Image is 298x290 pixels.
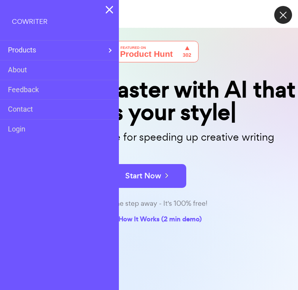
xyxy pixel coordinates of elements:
h6: COWRITER [12,18,48,25]
button: Start Now [107,164,186,188]
a: 🎬 See How It Works (2 min demo) [97,214,202,226]
span: Products [8,44,105,56]
a: Login [8,124,25,135]
img: icon [106,6,113,14]
a: About [8,64,27,76]
a: Feedback [8,84,39,96]
img: Cowriter - Your AI buddy for speeding up creative writing | Product Hunt [99,41,199,62]
a: COWRITER [12,18,48,28]
a: Contact [8,104,33,115]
